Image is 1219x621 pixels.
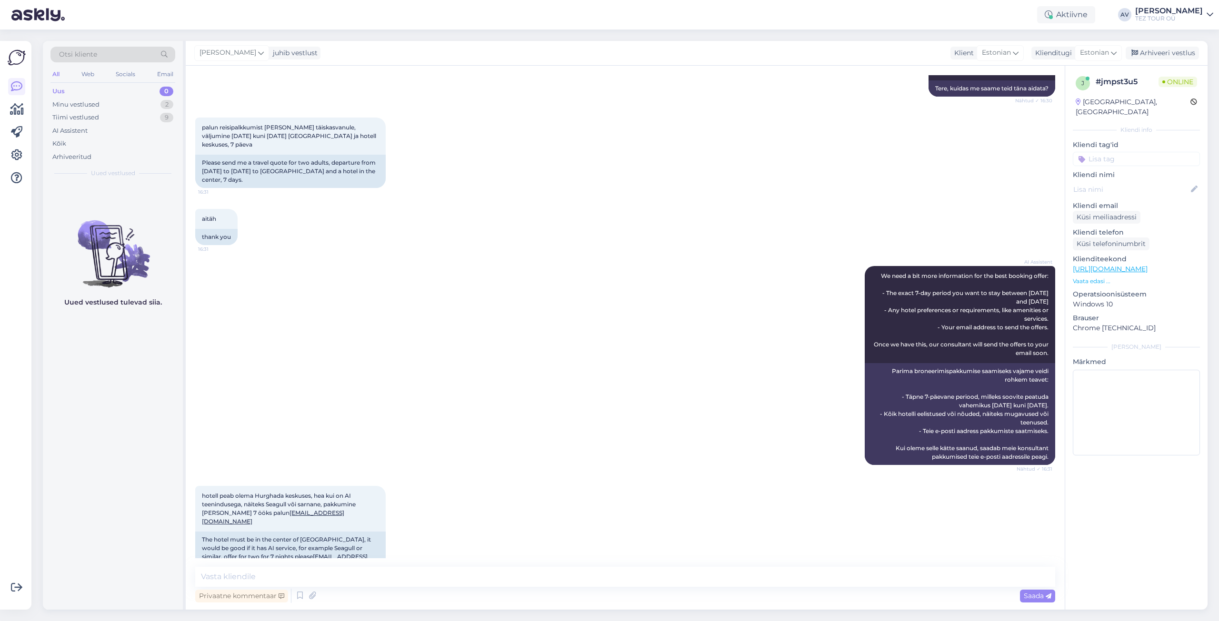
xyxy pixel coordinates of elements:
[59,49,97,59] span: Otsi kliente
[982,48,1011,58] span: Estonian
[1159,77,1197,87] span: Online
[114,68,137,80] div: Socials
[198,188,234,196] span: 16:31
[50,68,61,80] div: All
[1073,237,1149,250] div: Küsi telefoninumbrit
[1135,15,1203,22] div: TEZ TOUR OÜ
[1073,211,1140,224] div: Küsi meiliaadressi
[1073,357,1200,367] p: Märkmed
[202,492,357,525] span: hotell peab olema Hurghada keskuses, hea kui on AI teenindusega, näiteks Seagull või sarnane, pak...
[202,215,216,222] span: aitäh
[1073,265,1148,273] a: [URL][DOMAIN_NAME]
[160,113,173,122] div: 9
[155,68,175,80] div: Email
[202,124,378,148] span: palun reisipalkkumist [PERSON_NAME] täiskasvanule, väljumine [DATE] kuni [DATE] [GEOGRAPHIC_DATA]...
[929,80,1055,97] div: Tere, kuidas me saame teid täna aidata?
[1073,227,1200,237] p: Kliendi telefon
[52,139,66,148] div: Kõik
[52,126,88,136] div: AI Assistent
[195,532,386,573] div: The hotel must be in the center of [GEOGRAPHIC_DATA], it would be good if it has AI service, for ...
[1017,258,1052,266] span: AI Assistent
[52,152,91,162] div: Arhiveeritud
[1081,79,1084,87] span: j
[1135,7,1203,15] div: [PERSON_NAME]
[160,87,173,96] div: 0
[1080,48,1109,58] span: Estonian
[1037,6,1095,23] div: Aktiivne
[1073,201,1200,211] p: Kliendi email
[80,68,96,80] div: Web
[1073,289,1200,299] p: Operatsioonisüsteem
[1073,299,1200,309] p: Windows 10
[1015,97,1052,104] span: Nähtud ✓ 16:30
[1118,8,1131,21] div: AV
[865,363,1055,465] div: Parima broneerimispakkumise saamiseks vajame veidi rohkem teavet: - Täpne 7-päevane periood, mill...
[198,246,234,253] span: 16:31
[52,87,65,96] div: Uus
[1073,343,1200,351] div: [PERSON_NAME]
[950,48,974,58] div: Klient
[195,155,386,188] div: Please send me a travel quote for two adults, departure from [DATE] to [DATE] to [GEOGRAPHIC_DATA...
[1073,152,1200,166] input: Lisa tag
[160,100,173,109] div: 2
[1073,313,1200,323] p: Brauser
[1073,184,1189,195] input: Lisa nimi
[195,229,238,245] div: thank you
[64,297,162,307] p: Uued vestlused tulevad siia.
[195,590,288,602] div: Privaatne kommentaar
[1073,277,1200,286] p: Vaata edasi ...
[874,272,1050,356] span: We need a bit more information for the best booking offer: - The exact 7-day period you want to s...
[91,169,135,177] span: Uued vestlused
[1073,140,1200,150] p: Kliendi tag'id
[52,113,99,122] div: Tiimi vestlused
[1135,7,1213,22] a: [PERSON_NAME]TEZ TOUR OÜ
[1073,323,1200,333] p: Chrome [TECHNICAL_ID]
[1096,76,1159,88] div: # jmpst3u5
[1076,97,1190,117] div: [GEOGRAPHIC_DATA], [GEOGRAPHIC_DATA]
[1017,465,1052,473] span: Nähtud ✓ 16:31
[1031,48,1072,58] div: Klienditugi
[1024,591,1051,600] span: Saada
[1073,254,1200,264] p: Klienditeekond
[1073,170,1200,180] p: Kliendi nimi
[52,100,100,109] div: Minu vestlused
[1073,126,1200,134] div: Kliendi info
[43,203,183,289] img: No chats
[200,48,256,58] span: [PERSON_NAME]
[1126,47,1199,59] div: Arhiveeri vestlus
[269,48,318,58] div: juhib vestlust
[8,49,26,67] img: Askly Logo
